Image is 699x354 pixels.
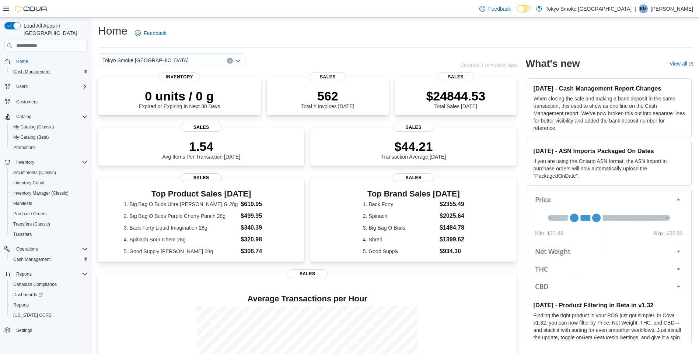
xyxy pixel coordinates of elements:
[13,97,88,106] span: Customers
[10,255,88,264] span: Cash Management
[13,69,50,75] span: Cash Management
[13,221,50,227] span: Transfers (Classic)
[7,67,91,77] button: Cash Management
[640,4,647,13] span: KM
[241,247,279,256] dd: $308.74
[241,200,279,209] dd: $619.95
[13,134,49,140] span: My Catalog (Beta)
[13,145,36,151] span: Promotions
[10,311,88,320] span: Washington CCRS
[7,142,91,153] button: Promotions
[132,26,169,40] a: Feedback
[10,133,52,142] a: My Catalog (Beta)
[10,189,88,198] span: Inventory Manager (Classic)
[13,282,57,287] span: Canadian Compliance
[440,212,464,220] dd: $2025.64
[10,67,53,76] a: Cash Management
[13,180,45,186] span: Inventory Count
[10,255,53,264] a: Cash Management
[162,139,240,154] p: 1.54
[639,4,648,13] div: Kory McNabb
[10,209,88,218] span: Purchase Orders
[10,189,71,198] a: Inventory Manager (Classic)
[10,301,32,309] a: Reports
[13,245,88,254] span: Operations
[7,132,91,142] button: My Catalog (Beta)
[393,173,434,182] span: Sales
[13,270,88,279] span: Reports
[7,279,91,290] button: Canadian Compliance
[16,84,28,89] span: Users
[1,81,91,92] button: Users
[10,168,88,177] span: Adjustments (Classic)
[381,139,446,154] p: $44.21
[235,58,241,64] button: Open list of options
[7,254,91,265] button: Cash Management
[7,198,91,209] button: Manifests
[1,157,91,167] button: Inventory
[10,67,88,76] span: Cash Management
[16,114,31,120] span: Catalog
[16,59,28,64] span: Home
[13,211,47,217] span: Purchase Orders
[13,326,88,335] span: Settings
[546,4,632,13] p: Tokyo Smoke [GEOGRAPHIC_DATA]
[533,157,685,180] p: If you are using the Ontario ASN format, the ASN Import in purchase orders will now automatically...
[16,246,38,252] span: Operations
[287,269,328,278] span: Sales
[525,58,580,70] h2: What's new
[16,328,32,333] span: Settings
[13,312,52,318] span: [US_STATE] CCRS
[363,190,464,198] h3: Top Brand Sales [DATE]
[7,290,91,300] a: Dashboards
[635,4,636,13] p: |
[7,219,91,229] button: Transfers (Classic)
[144,29,166,37] span: Feedback
[13,158,37,167] button: Inventory
[10,168,59,177] a: Adjustments (Classic)
[363,236,437,243] dt: 4. Shred
[363,201,437,208] dt: 1. Back Forty
[13,82,31,91] button: Users
[159,72,200,81] span: Inventory
[1,111,91,122] button: Catalog
[13,270,35,279] button: Reports
[363,224,437,231] dt: 3. Big Bag O Buds
[10,199,35,208] a: Manifests
[10,280,88,289] span: Canadian Compliance
[241,235,279,244] dd: $320.98
[437,72,474,81] span: Sales
[488,5,511,13] span: Feedback
[440,247,464,256] dd: $934.30
[533,85,685,92] h3: [DATE] - Cash Management Report Changes
[533,147,685,155] h3: [DATE] - ASN Imports Packaged On Dates
[162,139,240,160] div: Avg Items Per Transaction [DATE]
[13,190,69,196] span: Inventory Manager (Classic)
[7,310,91,321] button: [US_STATE] CCRS
[13,57,88,66] span: Home
[301,89,354,103] p: 562
[241,212,279,220] dd: $499.95
[10,123,57,131] a: My Catalog (Classic)
[1,325,91,336] button: Settings
[426,89,485,103] p: $24844.53
[10,178,88,187] span: Inventory Count
[181,123,222,132] span: Sales
[440,235,464,244] dd: $1399.62
[381,139,446,160] div: Transaction Average [DATE]
[533,95,685,132] p: When closing the safe and making a bank deposit in the same transaction, this used to show as one...
[670,61,693,67] a: View allExternal link
[10,220,53,229] a: Transfers (Classic)
[13,112,34,121] button: Catalog
[689,62,693,66] svg: External link
[7,178,91,188] button: Inventory Count
[13,158,88,167] span: Inventory
[124,224,238,231] dt: 3. Back Forty Liquid Imagination 28g
[440,223,464,232] dd: $1484.78
[393,123,434,132] span: Sales
[10,143,39,152] a: Promotions
[124,236,238,243] dt: 4. Spinach Sour Chem 28g
[533,312,685,348] p: Finding the right product in your POS just got simpler. In Cova v1.32, you can now filter by Pric...
[16,159,34,165] span: Inventory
